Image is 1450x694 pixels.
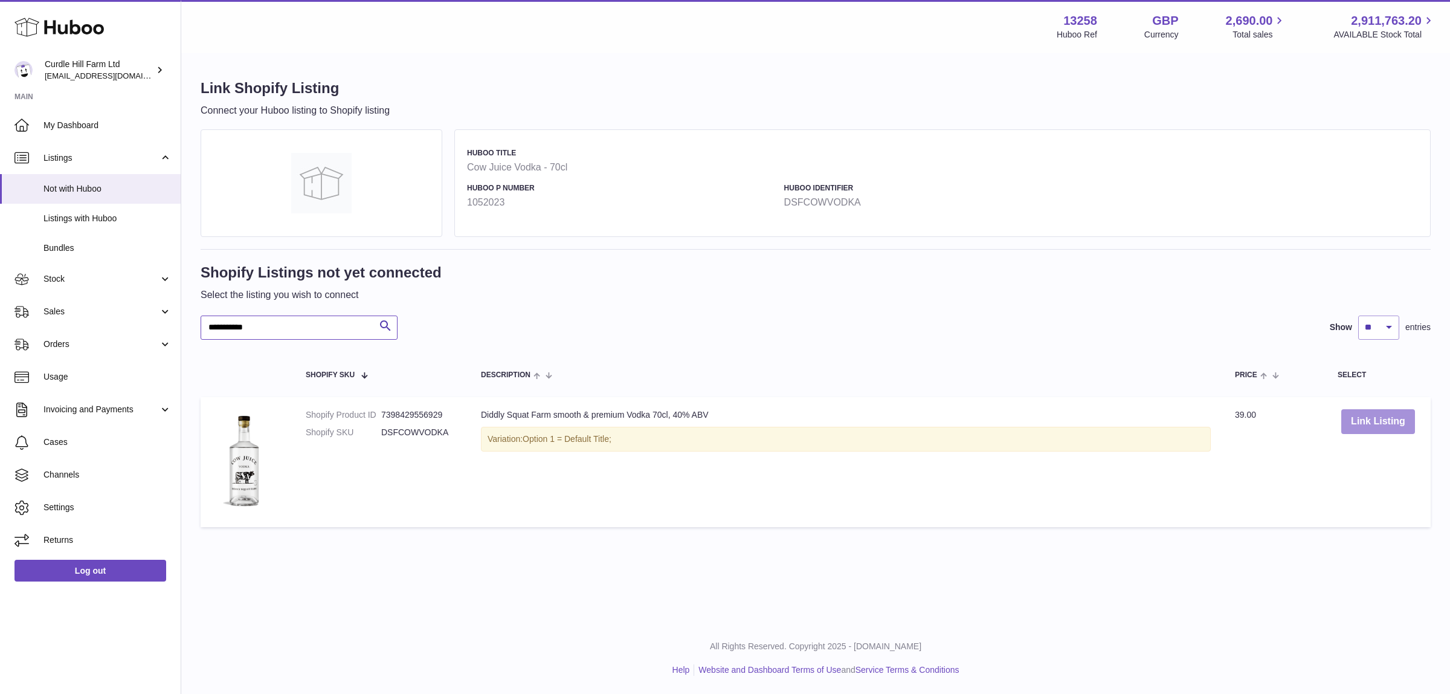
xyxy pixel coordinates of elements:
[306,409,381,421] dt: Shopify Product ID
[481,371,530,379] span: Description
[1063,13,1097,29] strong: 13258
[1226,13,1287,41] a: 2,690.00 Total sales
[855,665,959,675] a: Service Terms & Conditions
[306,371,355,379] span: Shopify SKU
[43,152,159,164] span: Listings
[14,560,166,582] a: Log out
[1338,371,1419,379] div: Select
[1152,13,1178,29] strong: GBP
[1057,29,1097,41] div: Huboo Ref
[43,404,159,415] span: Invoicing and Payments
[43,242,172,254] span: Bundles
[381,409,457,421] dd: 7398429556929
[213,409,273,512] img: Diddly Squat Farm smooth & premium Vodka 70cl, 40% ABV
[201,288,442,302] p: Select the listing you wish to connect
[1405,322,1431,333] span: entries
[1226,13,1273,29] span: 2,690.00
[43,436,172,448] span: Cases
[1351,13,1422,29] span: 2,911,763.20
[1232,29,1286,41] span: Total sales
[43,371,172,383] span: Usage
[698,665,841,675] a: Website and Dashboard Terms of Use
[201,104,390,117] p: Connect your Huboo listing to Shopify listing
[291,153,352,213] img: Cow Juice Vodka - 70cl
[14,61,33,79] img: internalAdmin-13258@internal.huboo.com
[467,196,778,209] strong: 1052023
[43,183,172,195] span: Not with Huboo
[694,664,959,676] li: and
[381,427,457,438] dd: DSFCOWVODKA
[45,59,153,82] div: Curdle Hill Farm Ltd
[467,148,1412,158] h4: Huboo Title
[201,79,390,98] h1: Link Shopify Listing
[43,339,159,350] span: Orders
[672,665,690,675] a: Help
[1330,322,1352,333] label: Show
[1235,410,1256,420] span: 39.00
[43,502,172,513] span: Settings
[1333,13,1435,41] a: 2,911,763.20 AVAILABLE Stock Total
[1333,29,1435,41] span: AVAILABLE Stock Total
[43,213,172,224] span: Listings with Huboo
[1144,29,1179,41] div: Currency
[43,306,159,317] span: Sales
[784,183,1095,193] h4: Huboo Identifier
[45,71,178,80] span: [EMAIL_ADDRESS][DOMAIN_NAME]
[784,196,1095,209] strong: DSFCOWVODKA
[201,263,442,282] h1: Shopify Listings not yet connected
[43,273,159,285] span: Stock
[1341,409,1415,434] button: Link Listing
[306,427,381,438] dt: Shopify SKU
[467,161,1412,174] strong: Cow Juice Vodka - 70cl
[43,469,172,481] span: Channels
[1235,371,1257,379] span: Price
[481,427,1211,452] div: Variation:
[191,641,1440,652] p: All Rights Reserved. Copyright 2025 - [DOMAIN_NAME]
[523,434,611,444] span: Option 1 = Default Title;
[43,120,172,131] span: My Dashboard
[467,183,778,193] h4: Huboo P number
[43,534,172,546] span: Returns
[481,409,1211,421] div: Diddly Squat Farm smooth & premium Vodka 70cl, 40% ABV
